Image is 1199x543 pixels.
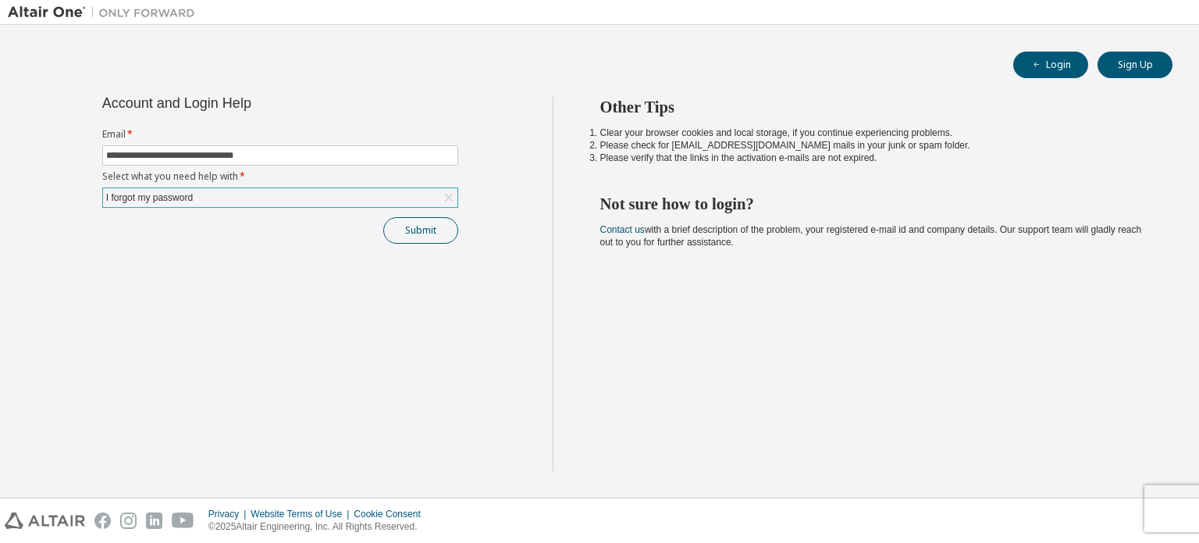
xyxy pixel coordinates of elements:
[208,508,251,520] div: Privacy
[251,508,354,520] div: Website Terms of Use
[103,188,457,207] div: I forgot my password
[600,194,1145,214] h2: Not sure how to login?
[600,97,1145,117] h2: Other Tips
[1013,52,1088,78] button: Login
[120,513,137,529] img: instagram.svg
[94,513,111,529] img: facebook.svg
[102,97,387,109] div: Account and Login Help
[600,224,1142,248] span: with a brief description of the problem, your registered e-mail id and company details. Our suppo...
[600,152,1145,164] li: Please verify that the links in the activation e-mails are not expired.
[5,513,85,529] img: altair_logo.svg
[600,224,645,235] a: Contact us
[8,5,203,20] img: Altair One
[600,127,1145,139] li: Clear your browser cookies and local storage, if you continue experiencing problems.
[102,170,458,183] label: Select what you need help with
[104,189,195,206] div: I forgot my password
[208,520,430,534] p: © 2025 Altair Engineering, Inc. All Rights Reserved.
[146,513,162,529] img: linkedin.svg
[600,139,1145,152] li: Please check for [EMAIL_ADDRESS][DOMAIN_NAME] mails in your junk or spam folder.
[354,508,429,520] div: Cookie Consent
[102,128,458,141] label: Email
[383,217,458,244] button: Submit
[1098,52,1172,78] button: Sign Up
[172,513,194,529] img: youtube.svg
